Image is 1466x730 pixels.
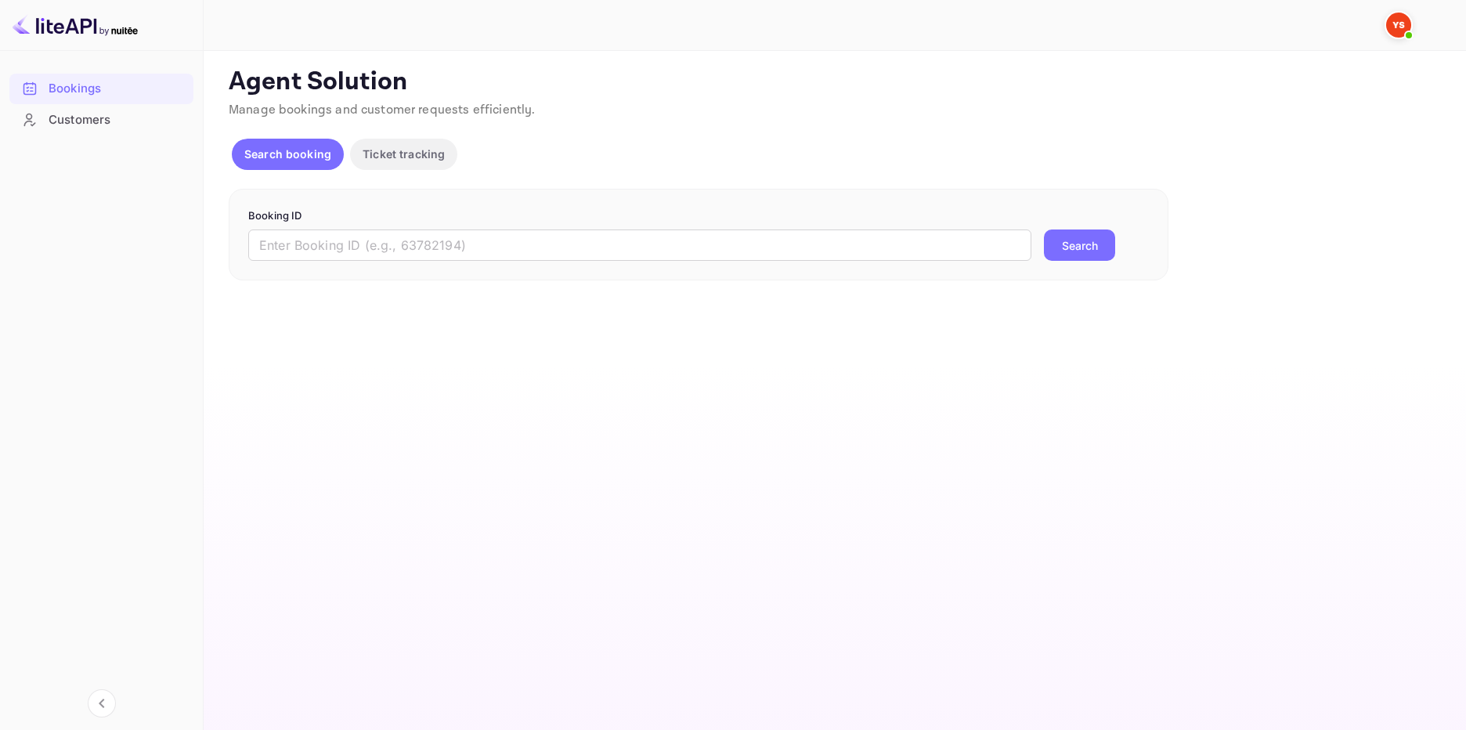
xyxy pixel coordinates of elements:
p: Agent Solution [229,67,1438,98]
p: Ticket tracking [363,146,445,162]
div: Customers [9,105,193,136]
img: Yandex Support [1386,13,1411,38]
div: Bookings [49,80,186,98]
p: Search booking [244,146,331,162]
div: Customers [49,111,186,129]
button: Search [1044,229,1115,261]
input: Enter Booking ID (e.g., 63782194) [248,229,1031,261]
p: Booking ID [248,208,1149,224]
a: Customers [9,105,193,134]
span: Manage bookings and customer requests efficiently. [229,102,536,118]
img: LiteAPI logo [13,13,138,38]
button: Collapse navigation [88,689,116,717]
a: Bookings [9,74,193,103]
div: Bookings [9,74,193,104]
